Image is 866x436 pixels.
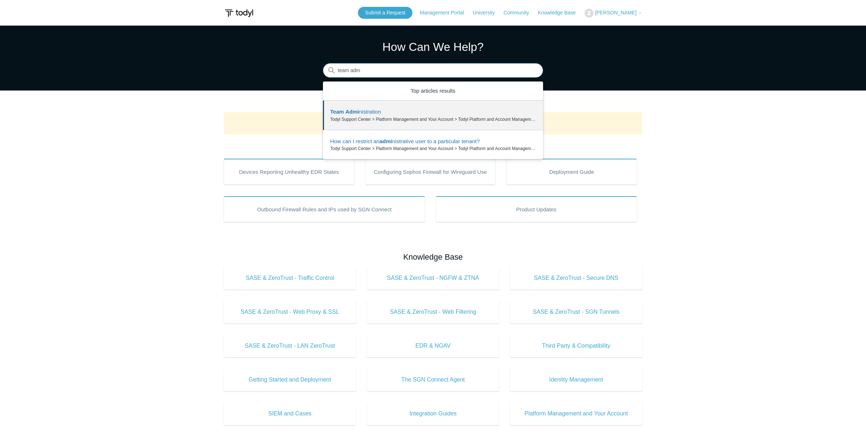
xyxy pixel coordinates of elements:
a: The SGN Connect Agent [367,368,499,391]
span: SASE & ZeroTrust - Traffic Control [235,274,345,282]
a: Getting Started and Deployment [224,368,356,391]
span: SASE & ZeroTrust - Secure DNS [521,274,631,282]
a: University [473,9,502,17]
span: Third Party & Compatibility [521,342,631,350]
em: Team [330,109,344,115]
span: Identity Management [521,375,631,384]
a: SASE & ZeroTrust - Web Proxy & SSL [224,300,356,323]
span: EDR & NGAV [378,342,489,350]
a: Integration Guides [367,402,499,425]
span: The SGN Connect Agent [378,375,489,384]
em: admi [380,138,392,144]
span: SIEM and Cases [235,409,345,418]
span: [PERSON_NAME] [595,10,637,16]
a: Community [504,9,537,17]
a: Configuring Sophos Firewall for Wireguard Use [365,159,496,185]
a: SASE & ZeroTrust - Traffic Control [224,267,356,290]
a: Knowledge Base [538,9,583,17]
a: Platform Management and Your Account [510,402,642,425]
span: SASE & ZeroTrust - Web Proxy & SSL [235,308,345,316]
a: Management Portal [420,9,471,17]
img: Todyl Support Center Help Center home page [224,6,254,20]
a: Devices Reporting Unhealthy EDR States [224,159,354,185]
h2: Popular Articles [224,140,642,152]
a: SASE & ZeroTrust - SGN Tunnels [510,300,642,323]
a: Identity Management [510,368,642,391]
a: Submit a Request [358,7,412,19]
a: Third Party & Compatibility [510,334,642,357]
zd-autocomplete-breadcrumbs-multibrand: Todyl Support Center > Platform Management and Your Account > Todyl Platform and Account Management [330,145,536,152]
a: SASE & ZeroTrust - Secure DNS [510,267,642,290]
span: Getting Started and Deployment [235,375,345,384]
a: SASE & ZeroTrust - Web Filtering [367,300,499,323]
zd-autocomplete-header: Top articles results [323,82,543,101]
a: SASE & ZeroTrust - LAN ZeroTrust [224,334,356,357]
a: EDR & NGAV [367,334,499,357]
button: [PERSON_NAME] [585,9,642,18]
span: SASE & ZeroTrust - Web Filtering [378,308,489,316]
a: Deployment Guide [506,159,637,185]
h2: Knowledge Base [224,251,642,263]
a: Outbound Firewall Rules and IPs used by SGN Connect [224,196,425,222]
span: SASE & ZeroTrust - LAN ZeroTrust [235,342,345,350]
span: Integration Guides [378,409,489,418]
span: SASE & ZeroTrust - SGN Tunnels [521,308,631,316]
input: Search [323,63,543,78]
zd-autocomplete-title-multibrand: Suggested result 1 Team Administration [330,109,381,116]
em: Admi [345,109,359,115]
span: Platform Management and Your Account [521,409,631,418]
span: SASE & ZeroTrust - NGFW & ZTNA [378,274,489,282]
zd-autocomplete-title-multibrand: Suggested result 2 How can I restrict an administrative user to a particular tenant? [330,138,480,146]
a: SASE & ZeroTrust - NGFW & ZTNA [367,267,499,290]
h1: How Can We Help? [323,38,543,56]
a: SIEM and Cases [224,402,356,425]
zd-autocomplete-breadcrumbs-multibrand: Todyl Support Center > Platform Management and Your Account > Todyl Platform and Account Management [330,116,536,123]
a: Product Updates [436,196,637,222]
